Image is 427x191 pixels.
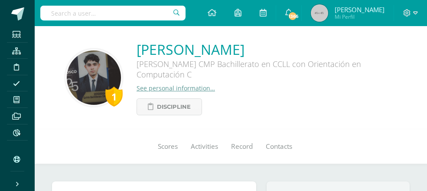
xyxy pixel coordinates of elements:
[158,142,178,151] span: Scores
[151,129,184,164] a: Scores
[184,129,225,164] a: Activities
[137,98,202,115] a: Discipline
[335,5,385,14] span: [PERSON_NAME]
[287,11,297,21] span: 1366
[311,4,328,22] img: 45x45
[40,6,186,20] input: Search a user…
[157,99,191,115] span: Discipline
[266,142,292,151] span: Contacts
[137,59,397,84] div: [PERSON_NAME] CMP Bachillerato en CCLL con Orientación en Computación C
[105,87,123,107] div: 1
[67,50,121,105] img: f8974d80b0b172a8fa2a33ad9a7db1bf.png
[137,40,397,59] a: [PERSON_NAME]
[225,129,259,164] a: Record
[259,129,299,164] a: Contacts
[191,142,218,151] span: Activities
[231,142,253,151] span: Record
[335,13,385,20] span: Mi Perfil
[137,84,215,92] a: See personal information…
